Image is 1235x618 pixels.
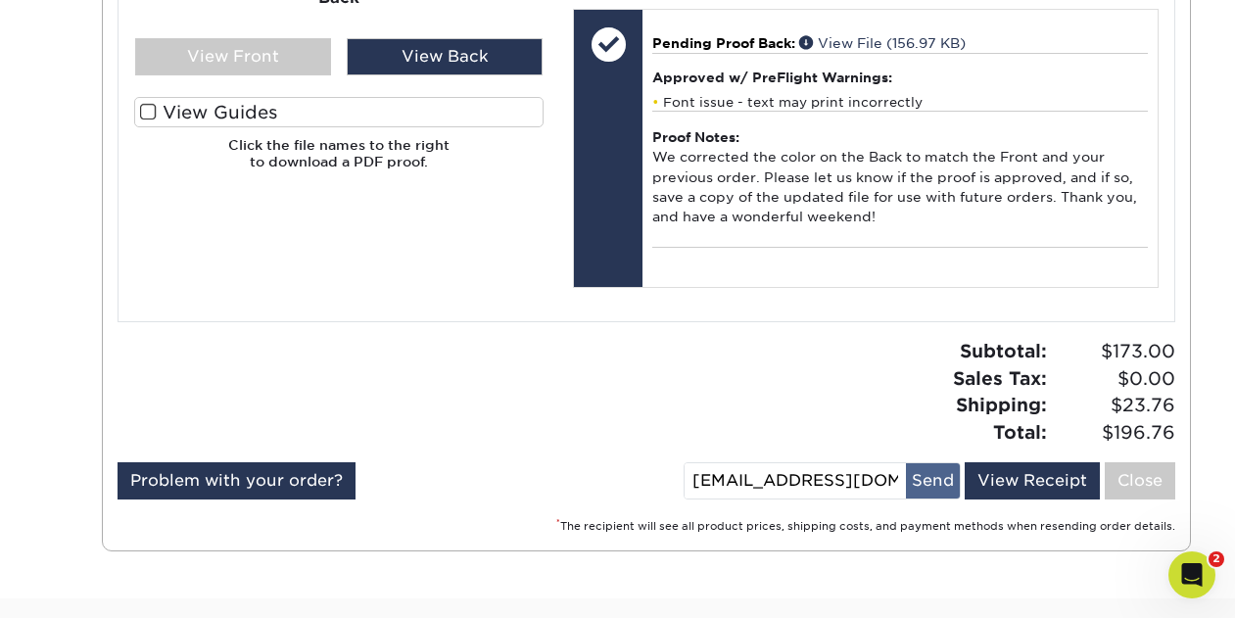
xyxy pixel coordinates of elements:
div: View Back [347,38,543,75]
a: Close [1105,462,1175,499]
a: Problem with your order? [118,462,356,499]
strong: Shipping: [956,394,1047,415]
span: $196.76 [1053,419,1175,447]
div: We corrected the color on the Back to match the Front and your previous order. Please let us know... [652,111,1147,247]
span: $173.00 [1053,338,1175,365]
strong: Subtotal: [960,340,1047,361]
li: Font issue - text may print incorrectly [652,94,1147,111]
span: $0.00 [1053,365,1175,393]
a: View File (156.97 KB) [799,35,966,51]
span: $23.76 [1053,392,1175,419]
strong: Sales Tax: [953,367,1047,389]
button: Send [906,463,960,499]
strong: Proof Notes: [652,129,739,145]
div: View Front [135,38,331,75]
label: View Guides [134,97,544,127]
iframe: Intercom live chat [1168,551,1215,598]
h4: Approved w/ PreFlight Warnings: [652,70,1147,85]
strong: Total: [993,421,1047,443]
small: The recipient will see all product prices, shipping costs, and payment methods when resending ord... [556,520,1175,533]
a: View Receipt [965,462,1100,499]
span: Pending Proof Back: [652,35,795,51]
iframe: Google Customer Reviews [5,558,166,611]
span: 2 [1209,551,1224,567]
h6: Click the file names to the right to download a PDF proof. [134,137,544,185]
